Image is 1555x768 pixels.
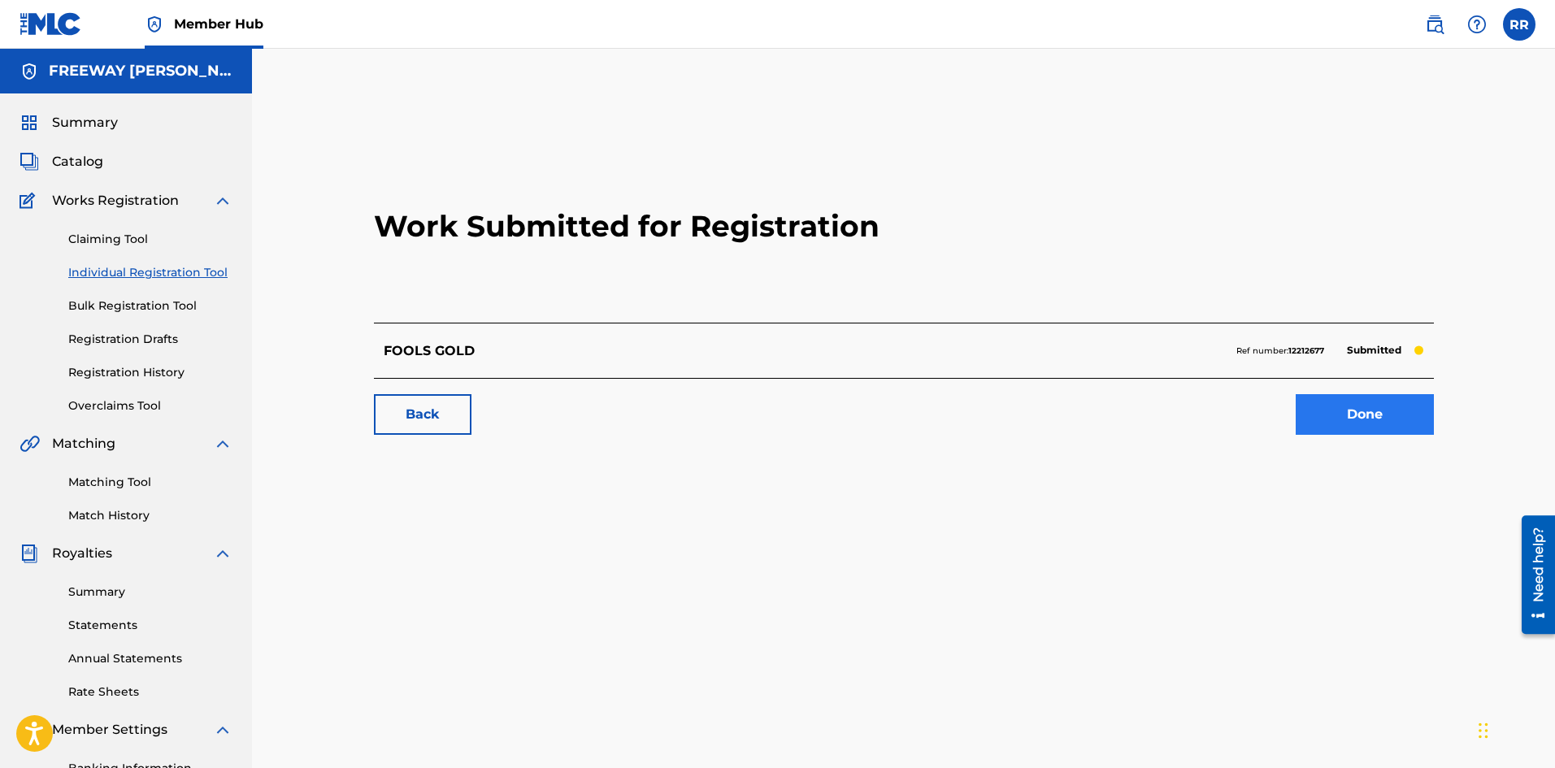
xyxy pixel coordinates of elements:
[1467,15,1487,34] img: help
[49,62,232,80] h5: FREEWAY RICK ROSS RECORDS
[68,683,232,701] a: Rate Sheets
[68,507,232,524] a: Match History
[174,15,263,33] span: Member Hub
[52,434,115,453] span: Matching
[68,331,232,348] a: Registration Drafts
[1479,706,1488,755] div: Drag
[374,130,1434,323] h2: Work Submitted for Registration
[20,62,39,81] img: Accounts
[20,12,82,36] img: MLC Logo
[213,544,232,563] img: expand
[52,191,179,210] span: Works Registration
[20,152,39,171] img: Catalog
[68,617,232,634] a: Statements
[1288,345,1324,356] strong: 12212677
[1474,690,1555,768] iframe: Chat Widget
[68,584,232,601] a: Summary
[145,15,164,34] img: Top Rightsholder
[20,720,39,740] img: Member Settings
[68,297,232,315] a: Bulk Registration Tool
[20,113,118,132] a: SummarySummary
[52,152,103,171] span: Catalog
[213,191,232,210] img: expand
[68,650,232,667] a: Annual Statements
[20,434,40,453] img: Matching
[1425,15,1444,34] img: search
[68,364,232,381] a: Registration History
[384,341,475,361] p: FOOLS GOLD
[1418,8,1451,41] a: Public Search
[68,474,232,491] a: Matching Tool
[20,544,39,563] img: Royalties
[20,113,39,132] img: Summary
[68,231,232,248] a: Claiming Tool
[1339,339,1409,362] p: Submitted
[1509,510,1555,640] iframe: Resource Center
[20,152,103,171] a: CatalogCatalog
[374,394,471,435] a: Back
[1461,8,1493,41] div: Help
[68,264,232,281] a: Individual Registration Tool
[213,720,232,740] img: expand
[20,191,41,210] img: Works Registration
[1236,344,1324,358] p: Ref number:
[52,113,118,132] span: Summary
[52,720,167,740] span: Member Settings
[52,544,112,563] span: Royalties
[68,397,232,414] a: Overclaims Tool
[213,434,232,453] img: expand
[1503,8,1535,41] div: User Menu
[1296,394,1434,435] a: Done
